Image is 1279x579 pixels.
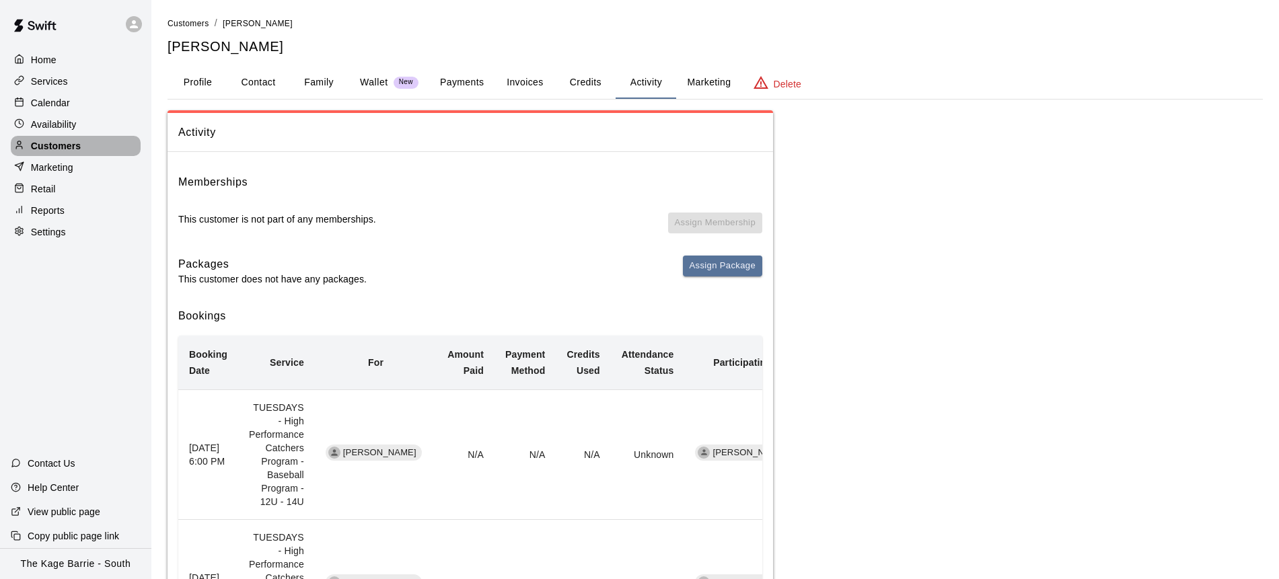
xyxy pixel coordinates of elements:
[368,357,383,368] b: For
[394,78,418,87] span: New
[11,222,141,242] a: Settings
[178,213,376,226] p: This customer is not part of any memberships.
[270,357,304,368] b: Service
[616,67,676,99] button: Activity
[31,75,68,88] p: Services
[556,389,610,519] td: N/A
[676,67,741,99] button: Marketing
[168,17,209,28] a: Customers
[668,213,762,245] span: You don't have any memberships
[31,161,73,174] p: Marketing
[178,272,367,286] p: This customer does not have any packages.
[774,77,801,91] p: Delete
[31,182,56,196] p: Retail
[28,457,75,470] p: Contact Us
[178,307,762,325] h6: Bookings
[178,173,248,191] h6: Memberships
[21,557,131,571] p: The Kage Barrie - South
[31,139,81,153] p: Customers
[28,505,100,518] p: View public page
[11,114,141,134] a: Availability
[178,124,762,141] span: Activity
[611,389,685,519] td: Unknown
[695,445,791,461] div: [PERSON_NAME]
[11,200,141,221] a: Reports
[238,389,315,519] td: TUESDAYS - High Performance Catchers Program - Baseball Program - 12U - 14U
[31,53,57,67] p: Home
[495,67,555,99] button: Invoices
[31,225,66,239] p: Settings
[683,256,762,276] button: Assign Package
[713,357,796,368] b: Participating Staff
[168,16,1263,31] nav: breadcrumb
[505,349,545,376] b: Payment Method
[178,389,238,519] th: [DATE] 6:00 PM
[555,67,616,99] button: Credits
[228,67,289,99] button: Contact
[189,349,227,376] b: Booking Date
[495,389,556,519] td: N/A
[437,389,495,519] td: N/A
[223,19,293,28] span: [PERSON_NAME]
[698,447,710,459] div: Dionysius Chialtas
[31,96,70,110] p: Calendar
[11,136,141,156] a: Customers
[168,38,1263,56] h5: [PERSON_NAME]
[567,349,599,376] b: Credits Used
[11,50,141,70] a: Home
[289,67,349,99] button: Family
[28,529,119,543] p: Copy public page link
[11,179,141,199] a: Retail
[28,481,79,494] p: Help Center
[11,71,141,91] a: Services
[360,75,388,89] p: Wallet
[429,67,495,99] button: Payments
[168,67,228,99] button: Profile
[215,16,217,30] li: /
[11,93,141,113] a: Calendar
[31,118,77,131] p: Availability
[31,204,65,217] p: Reports
[178,256,367,273] h6: Packages
[707,447,791,459] span: [PERSON_NAME]
[338,447,422,459] span: [PERSON_NAME]
[328,447,340,459] div: Oliver Smart
[11,157,141,178] a: Marketing
[168,67,1263,99] div: basic tabs example
[447,349,484,376] b: Amount Paid
[622,349,674,376] b: Attendance Status
[168,19,209,28] span: Customers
